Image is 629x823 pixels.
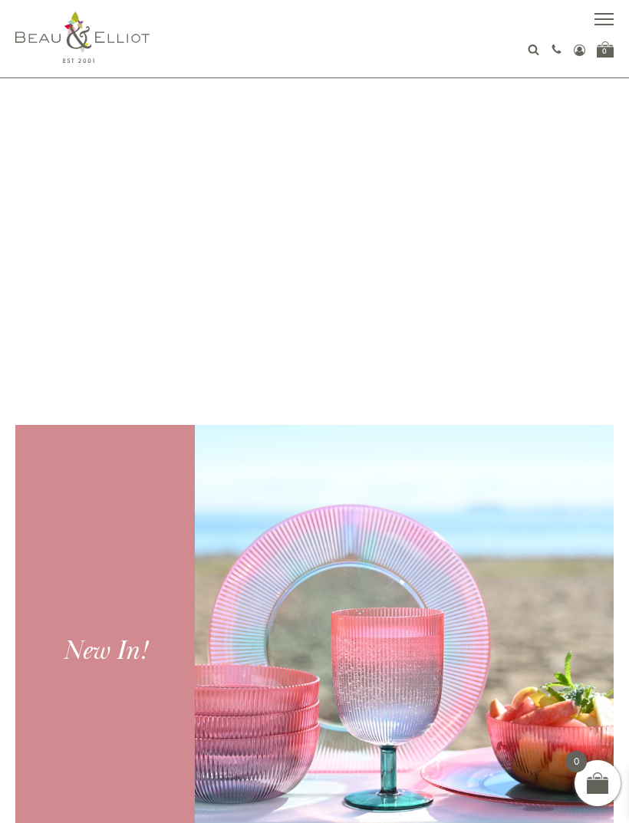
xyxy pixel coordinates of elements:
[15,12,150,63] img: logo
[597,41,614,58] a: 0
[25,634,186,669] div: New In!
[565,751,587,772] span: 0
